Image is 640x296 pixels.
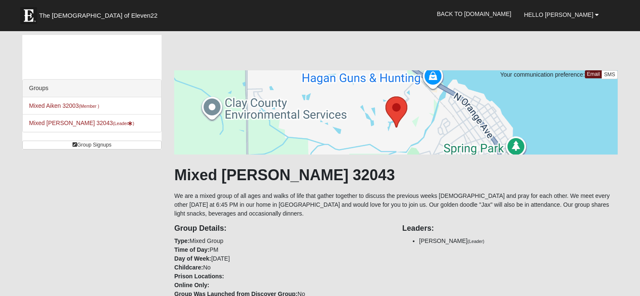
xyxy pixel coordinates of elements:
a: Back to [DOMAIN_NAME] [430,3,518,24]
a: Email [585,70,602,78]
img: Eleven22 logo [20,7,37,24]
a: Mixed Aiken 32003(Member ) [29,102,99,109]
small: (Member ) [79,104,99,109]
span: Hello [PERSON_NAME] [524,11,593,18]
a: SMS [601,70,618,79]
a: Mixed [PERSON_NAME] 32043(Leader) [29,120,134,126]
span: The [DEMOGRAPHIC_DATA] of Eleven22 [39,11,157,20]
strong: Day of Week: [174,255,211,262]
small: (Leader ) [113,121,134,126]
strong: Prison Locations: [174,273,224,280]
h4: Leaders: [402,224,618,233]
h4: Group Details: [174,224,390,233]
h1: Mixed [PERSON_NAME] 32043 [174,166,618,184]
strong: Type: [174,237,189,244]
span: Your communication preference: [500,71,585,78]
a: Group Signups [22,141,162,149]
li: [PERSON_NAME] [419,237,618,245]
a: The [DEMOGRAPHIC_DATA] of Eleven22 [16,3,184,24]
strong: Time of Day: [174,246,210,253]
a: Hello [PERSON_NAME] [518,4,605,25]
strong: Childcare: [174,264,203,271]
div: Groups [23,80,161,97]
small: (Leader) [467,239,484,244]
